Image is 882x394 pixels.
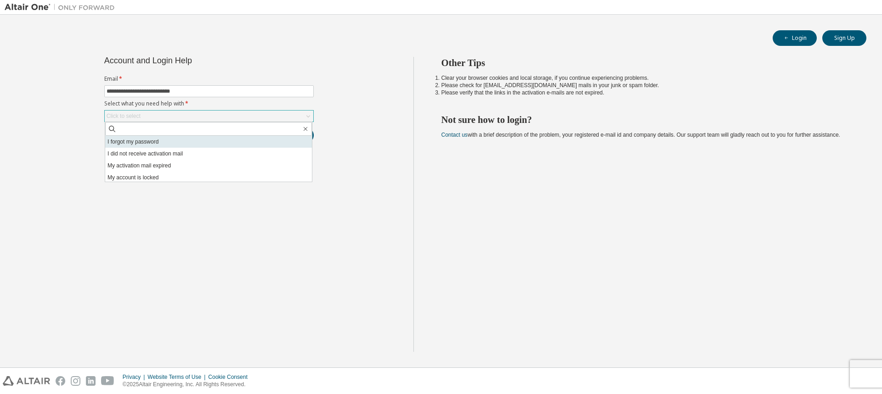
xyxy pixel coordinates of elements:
[5,3,119,12] img: Altair One
[441,132,468,138] a: Contact us
[441,132,840,138] span: with a brief description of the problem, your registered e-mail id and company details. Our suppo...
[208,373,253,381] div: Cookie Consent
[107,112,141,120] div: Click to select
[104,57,272,64] div: Account and Login Help
[104,100,314,107] label: Select what you need help with
[86,376,96,386] img: linkedin.svg
[3,376,50,386] img: altair_logo.svg
[104,75,314,83] label: Email
[123,381,253,388] p: © 2025 Altair Engineering, Inc. All Rights Reserved.
[441,57,850,69] h2: Other Tips
[441,114,850,126] h2: Not sure how to login?
[822,30,866,46] button: Sign Up
[105,136,312,148] li: I forgot my password
[441,82,850,89] li: Please check for [EMAIL_ADDRESS][DOMAIN_NAME] mails in your junk or spam folder.
[71,376,80,386] img: instagram.svg
[441,89,850,96] li: Please verify that the links in the activation e-mails are not expired.
[441,74,850,82] li: Clear your browser cookies and local storage, if you continue experiencing problems.
[101,376,114,386] img: youtube.svg
[147,373,208,381] div: Website Terms of Use
[123,373,147,381] div: Privacy
[105,111,313,122] div: Click to select
[773,30,817,46] button: Login
[56,376,65,386] img: facebook.svg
